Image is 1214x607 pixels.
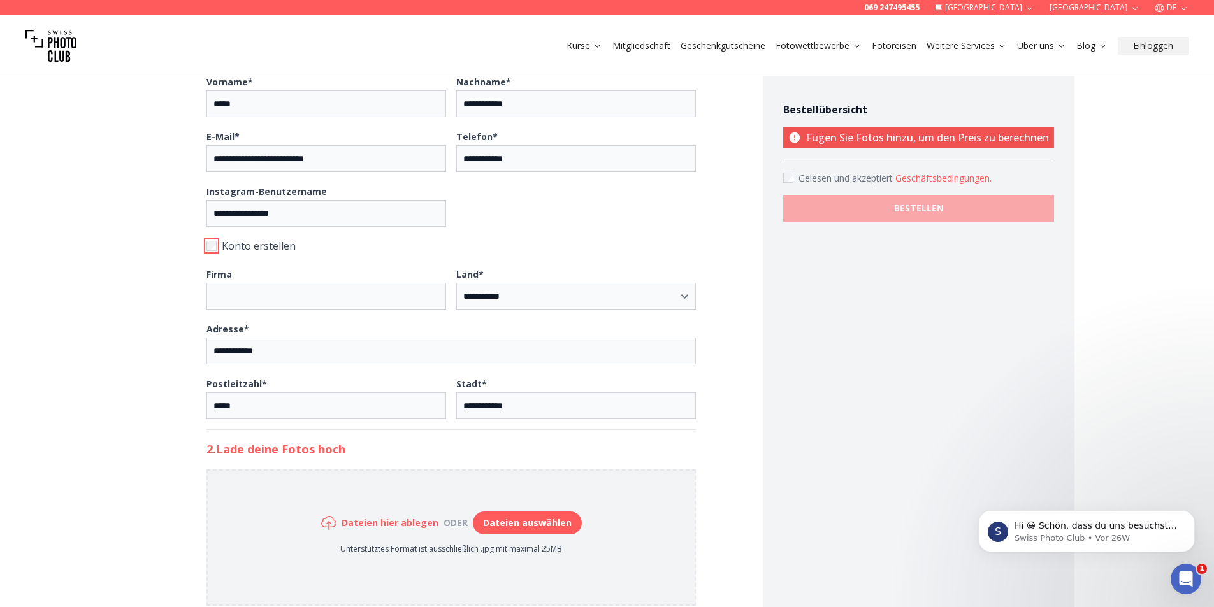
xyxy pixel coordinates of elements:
a: Über uns [1017,39,1066,52]
a: Fotoreisen [872,39,916,52]
b: BESTELLEN [894,202,944,215]
input: Konto erstellen [206,241,217,251]
button: Fotoreisen [867,37,921,55]
b: Instagram-Benutzername [206,185,327,197]
button: Einloggen [1118,37,1189,55]
input: E-Mail* [206,145,446,172]
a: Geschenkgutscheine [681,39,765,52]
iframe: Intercom notifications Nachricht [959,483,1214,573]
input: Instagram-Benutzername [206,200,446,227]
h2: 2. Lade deine Fotos hoch [206,440,696,458]
input: Vorname* [206,90,446,117]
span: Gelesen und akzeptiert [798,172,895,184]
button: Dateien auswählen [473,511,582,534]
b: Adresse * [206,323,249,335]
p: Unterstütztes Format ist ausschließlich .jpg mit maximal 25MB [321,544,582,554]
a: Fotowettbewerbe [776,39,862,52]
b: E-Mail * [206,131,240,143]
b: Stadt * [456,378,487,390]
input: Accept terms [783,173,793,183]
span: 1 [1197,564,1207,574]
label: Konto erstellen [206,237,696,255]
h4: Bestellübersicht [783,102,1054,117]
b: Firma [206,268,232,280]
b: Postleitzahl * [206,378,267,390]
input: Nachname* [456,90,696,117]
a: 069 247495455 [864,3,920,13]
b: Land * [456,268,484,280]
b: Nachname * [456,76,511,88]
a: Kurse [567,39,602,52]
input: Telefon* [456,145,696,172]
a: Blog [1076,39,1108,52]
button: Fotowettbewerbe [770,37,867,55]
div: oder [438,517,473,529]
b: Telefon * [456,131,498,143]
button: Kurse [561,37,607,55]
input: Postleitzahl* [206,392,446,419]
b: Vorname * [206,76,253,88]
p: Fügen Sie Fotos hinzu, um den Preis zu berechnen [783,127,1054,148]
input: Firma [206,283,446,310]
h6: Dateien hier ablegen [342,517,438,529]
button: Geschenkgutscheine [676,37,770,55]
select: Land* [456,283,696,310]
button: Weitere Services [921,37,1012,55]
button: Blog [1071,37,1113,55]
a: Mitgliedschaft [612,39,670,52]
button: Accept termsGelesen und akzeptiert [895,172,992,185]
button: Mitgliedschaft [607,37,676,55]
iframe: Intercom live chat [1171,564,1201,594]
input: Stadt* [456,392,696,419]
button: Über uns [1012,37,1071,55]
button: BESTELLEN [783,195,1054,222]
input: Adresse* [206,338,696,364]
a: Weitere Services [927,39,1007,52]
img: Swiss photo club [25,20,76,71]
